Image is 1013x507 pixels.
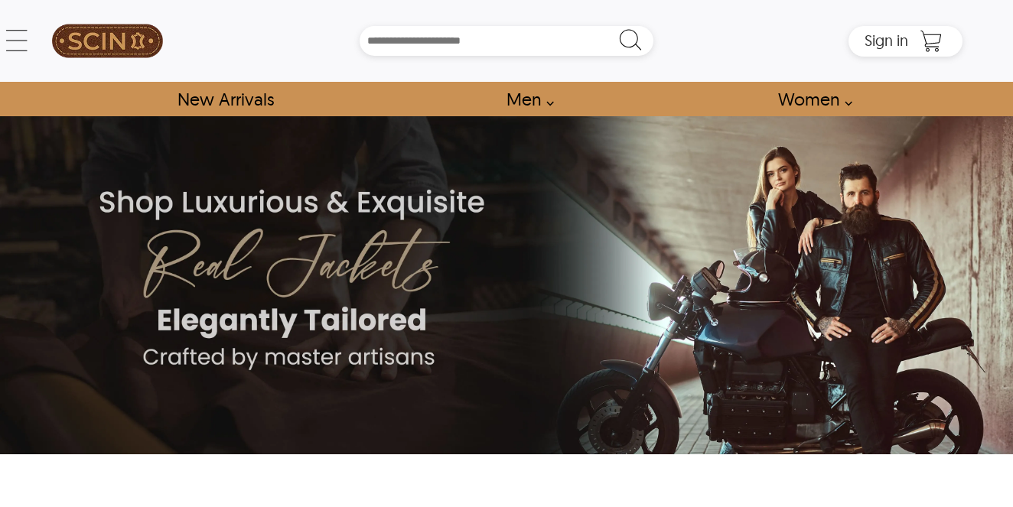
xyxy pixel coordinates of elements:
[865,31,908,50] span: Sign in
[865,36,908,48] a: Sign in
[916,30,946,53] a: Shopping Cart
[52,8,163,74] img: SCIN
[489,82,562,116] a: shop men's leather jackets
[50,8,164,74] a: SCIN
[160,82,291,116] a: Shop New Arrivals
[761,82,861,116] a: Shop Women Leather Jackets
